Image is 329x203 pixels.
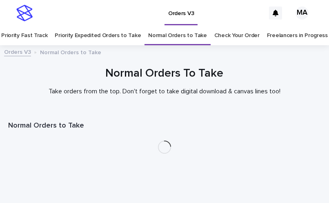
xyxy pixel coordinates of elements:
a: Priority Fast Track [1,26,47,45]
p: Normal Orders to Take [40,47,101,56]
a: Priority Expedited Orders to Take [55,26,141,45]
a: Freelancers in Progress [267,26,328,45]
p: Take orders from the top. Don't forget to take digital download & canvas lines too! [8,88,321,95]
img: stacker-logo-s-only.png [16,5,33,21]
h1: Normal Orders to Take [8,121,321,131]
a: Orders V3 [4,47,31,56]
h1: Normal Orders To Take [8,66,321,81]
a: Check Your Order [214,26,260,45]
a: Normal Orders to Take [148,26,207,45]
div: MA [296,7,309,20]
